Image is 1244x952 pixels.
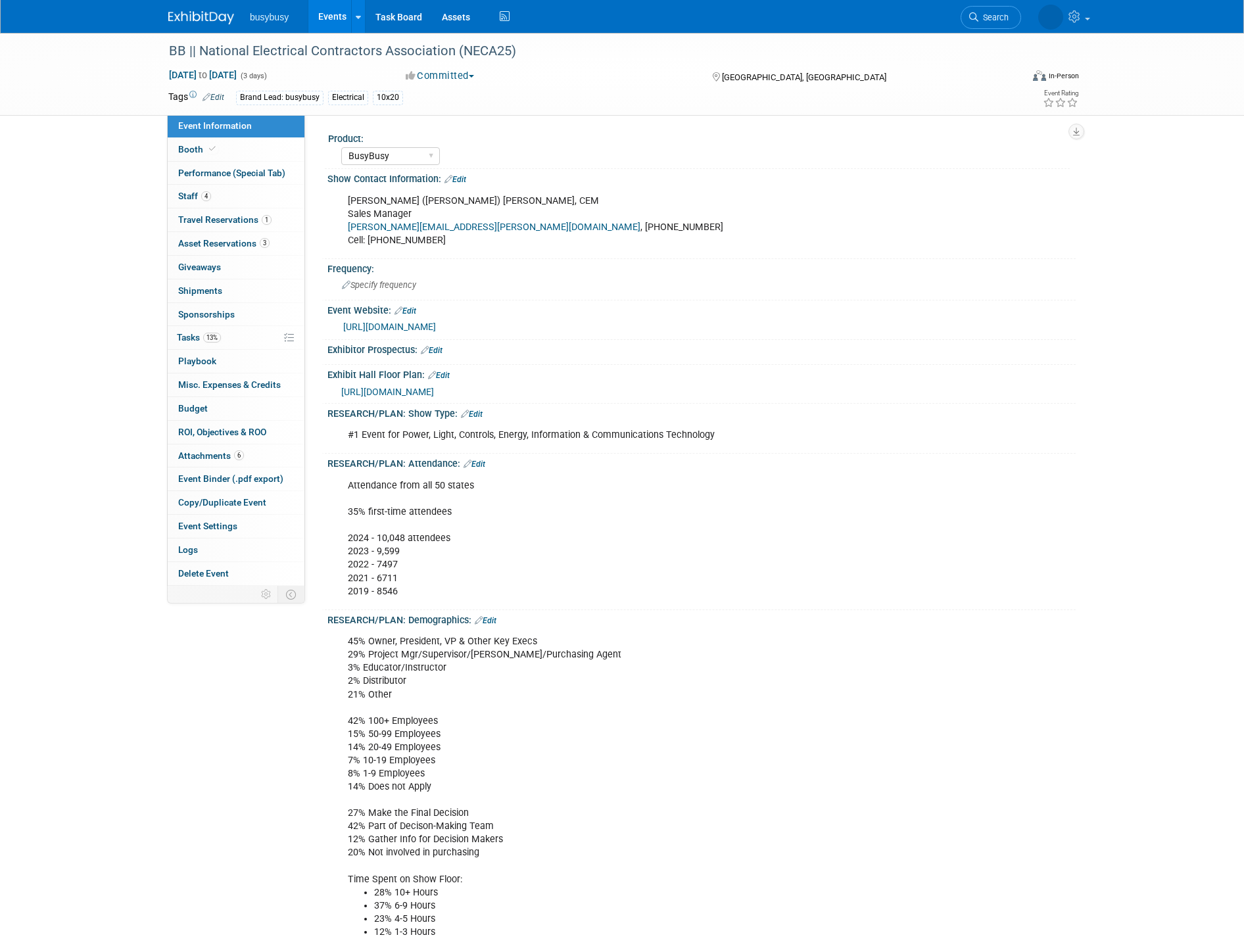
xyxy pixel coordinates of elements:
[168,515,304,538] a: Event Settings
[168,279,304,302] a: Shipments
[1033,70,1046,81] img: Format-Inperson.png
[178,497,266,508] span: Copy/Duplicate Event
[178,379,281,390] span: Misc. Expenses & Credits
[961,6,1021,29] a: Search
[1048,71,1079,81] div: In-Person
[178,238,270,249] span: Asset Reservations
[168,421,304,444] a: ROI, Objectives & ROO
[168,350,304,373] a: Playbook
[178,427,266,437] span: ROI, Objectives & ROO
[278,586,305,603] td: Toggle Event Tabs
[327,169,1076,186] div: Show Contact Information:
[260,238,270,248] span: 3
[178,473,283,484] span: Event Binder (.pdf export)
[339,188,931,254] div: [PERSON_NAME] ([PERSON_NAME]) [PERSON_NAME], CEM Sales Manager , [PHONE_NUMBER] Cell: [PHONE_NUMBER]
[328,91,368,105] div: Electrical
[197,70,209,80] span: to
[178,450,244,461] span: Attachments
[168,138,304,161] a: Booth
[178,191,211,201] span: Staff
[444,175,466,184] a: Edit
[944,68,1079,88] div: Event Format
[168,11,234,24] img: ExhibitDay
[374,886,923,899] li: 28% 10+ Hours
[428,371,450,380] a: Edit
[255,586,278,603] td: Personalize Event Tab Strip
[168,562,304,585] a: Delete Event
[168,162,304,185] a: Performance (Special Tab)
[178,568,229,579] span: Delete Event
[343,321,436,332] a: [URL][DOMAIN_NAME]
[203,93,224,102] a: Edit
[339,422,931,448] div: #1 Event for Power, Light, Controls, Energy, Information & Communications Technology
[327,365,1076,382] div: Exhibit Hall Floor Plan:
[722,72,886,82] span: [GEOGRAPHIC_DATA], [GEOGRAPHIC_DATA]
[203,333,221,343] span: 13%
[262,215,272,225] span: 1
[1043,90,1078,97] div: Event Rating
[201,191,211,201] span: 4
[178,544,198,555] span: Logs
[327,454,1076,471] div: RESEARCH/PLAN: Attendance:
[209,145,216,153] i: Booth reservation complete
[178,262,221,272] span: Giveaways
[178,403,208,414] span: Budget
[464,460,485,469] a: Edit
[421,346,443,355] a: Edit
[178,144,218,155] span: Booth
[168,69,237,81] span: [DATE] [DATE]
[328,129,1070,145] div: Product:
[401,69,479,83] button: Committed
[374,913,923,926] li: 23% 4-5 Hours
[178,356,216,366] span: Playbook
[168,256,304,279] a: Giveaways
[168,114,304,137] a: Event Information
[1038,5,1063,30] img: Braden Gillespie
[239,72,267,80] span: (3 days)
[327,259,1076,275] div: Frequency:
[374,899,923,913] li: 37% 6-9 Hours
[178,309,235,320] span: Sponsorships
[373,91,403,105] div: 10x20
[374,926,923,939] li: 12% 1-3 Hours
[341,387,434,397] a: [URL][DOMAIN_NAME]
[236,91,323,105] div: Brand Lead: busybusy
[177,332,221,343] span: Tasks
[234,450,244,460] span: 6
[342,280,416,290] span: Specify frequency
[475,616,496,625] a: Edit
[164,39,1001,63] div: BB || National Electrical Contractors Association (NECA25)
[178,120,252,131] span: Event Information
[339,473,931,605] div: Attendance from all 50 states 35% first-time attendees 2024 - 10,048 attendees 2023 - 9,599 2022 ...
[168,326,304,349] a: Tasks13%
[168,90,224,105] td: Tags
[327,340,1076,357] div: Exhibitor Prospectus:
[327,404,1076,421] div: RESEARCH/PLAN: Show Type:
[327,610,1076,627] div: RESEARCH/PLAN: Demographics:
[168,232,304,255] a: Asset Reservations3
[461,410,483,419] a: Edit
[395,306,416,316] a: Edit
[168,491,304,514] a: Copy/Duplicate Event
[168,303,304,326] a: Sponsorships
[327,300,1076,318] div: Event Website:
[978,12,1009,22] span: Search
[168,538,304,561] a: Logs
[178,168,285,178] span: Performance (Special Tab)
[168,185,304,208] a: Staff4
[168,373,304,396] a: Misc. Expenses & Credits
[178,521,237,531] span: Event Settings
[178,285,222,296] span: Shipments
[250,12,289,22] span: busybusy
[348,222,640,233] a: [PERSON_NAME][EMAIL_ADDRESS][PERSON_NAME][DOMAIN_NAME]
[168,467,304,490] a: Event Binder (.pdf export)
[168,208,304,231] a: Travel Reservations1
[168,397,304,420] a: Budget
[178,214,272,225] span: Travel Reservations
[168,444,304,467] a: Attachments6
